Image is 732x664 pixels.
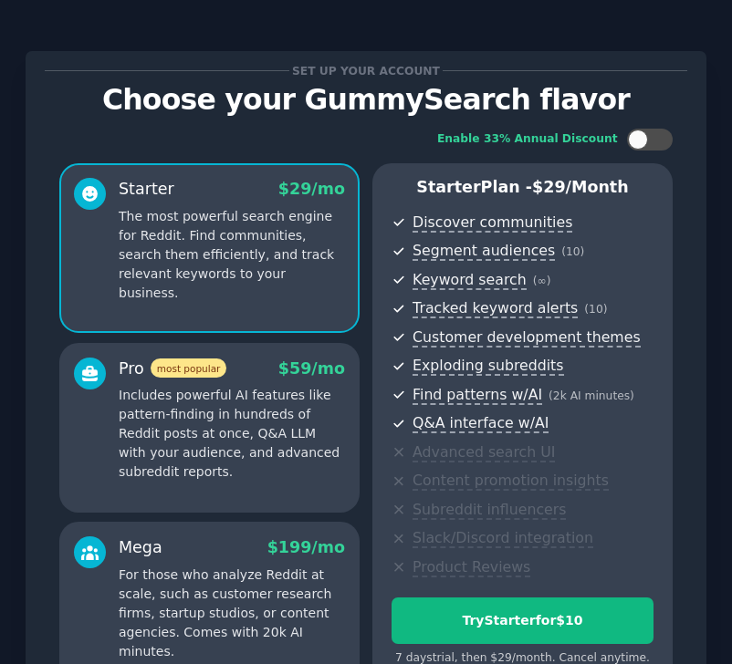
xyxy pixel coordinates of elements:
[532,178,629,196] span: $ 29 /month
[561,245,584,258] span: ( 10 )
[437,131,618,148] div: Enable 33% Annual Discount
[119,565,345,661] p: For those who analyze Reddit at scale, such as customer research firms, startup studios, or conte...
[119,178,174,201] div: Starter
[119,358,226,380] div: Pro
[267,538,345,556] span: $ 199 /mo
[413,414,549,433] span: Q&A interface w/AI
[584,303,607,316] span: ( 10 )
[413,271,527,290] span: Keyword search
[413,213,572,233] span: Discover communities
[413,357,563,376] span: Exploding subreddits
[119,386,345,482] p: Includes powerful AI features like pattern-finding in hundreds of Reddit posts at once, Q&A LLM w...
[413,386,542,405] span: Find patterns w/AI
[289,61,444,80] span: Set up your account
[278,359,345,378] span: $ 59 /mo
[278,180,345,198] span: $ 29 /mo
[413,501,566,520] span: Subreddit influencers
[119,207,345,303] p: The most powerful search engine for Reddit. Find communities, search them efficiently, and track ...
[413,558,530,577] span: Product Reviews
[413,328,641,348] span: Customer development themes
[413,443,555,462] span: Advanced search UI
[533,275,551,287] span: ( ∞ )
[392,597,654,644] button: TryStarterfor$10
[413,299,578,318] span: Tracked keyword alerts
[392,176,654,199] p: Starter Plan -
[549,389,634,402] span: ( 2k AI minutes )
[413,472,609,491] span: Content promotion insights
[151,358,227,378] span: most popular
[413,242,555,261] span: Segment audiences
[45,84,687,116] p: Choose your GummySearch flavor
[392,611,653,630] div: Try Starter for $10
[119,536,162,559] div: Mega
[413,529,593,548] span: Slack/Discord integration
